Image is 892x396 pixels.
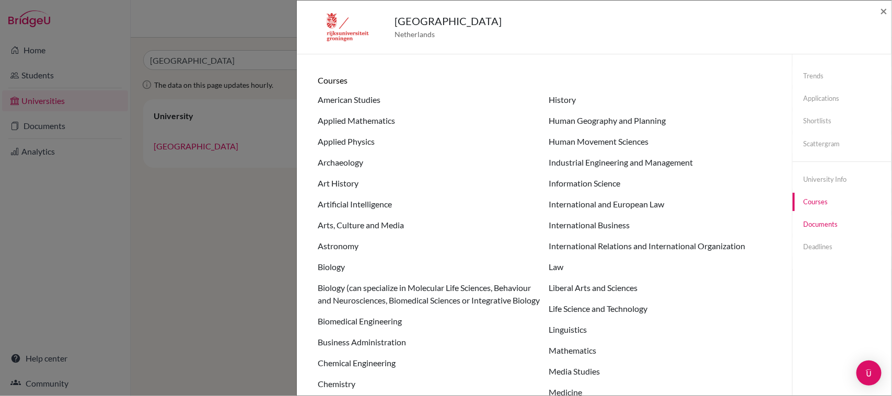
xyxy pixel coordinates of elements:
li: Applied Mathematics [318,114,540,127]
li: Information Science [549,177,771,190]
li: Astronomy [318,240,540,252]
li: Human Movement Sciences [549,135,771,148]
a: Courses [793,193,891,211]
h5: [GEOGRAPHIC_DATA] [395,13,502,29]
li: Mathematics [549,344,771,357]
li: Media Studies [549,365,771,378]
button: Close [880,5,887,17]
li: Arts, Culture and Media [318,219,540,231]
a: Documents [793,215,891,234]
li: Biology [318,261,540,273]
li: International Relations and International Organization [549,240,771,252]
li: International and European Law [549,198,771,211]
li: Chemical Engineering [318,357,540,369]
span: Netherlands [395,29,502,40]
li: Human Geography and Planning [549,114,771,127]
li: Law [549,261,771,273]
li: Industrial Engineering and Management [549,156,771,169]
li: Liberal Arts and Sciences [549,282,771,294]
li: Archaeology [318,156,540,169]
a: Applications [793,89,891,108]
a: Trends [793,67,891,85]
img: nl_rug_5xr4mhnp.png [309,13,386,41]
h6: Courses [318,75,771,85]
a: University info [793,170,891,189]
li: Artificial Intelligence [318,198,540,211]
li: International Business [549,219,771,231]
li: American Studies [318,94,540,106]
li: Chemistry [318,378,540,390]
li: Biology (can specialize in Molecular Life Sciences, Behaviour and Neurosciences, Biomedical Scien... [318,282,540,307]
span: × [880,3,887,18]
li: Applied Physics [318,135,540,148]
a: Scattergram [793,135,891,153]
li: Biomedical Engineering [318,315,540,328]
li: Life Science and Technology [549,302,771,315]
li: Linguistics [549,323,771,336]
a: Deadlines [793,238,891,256]
div: Open Intercom Messenger [856,360,882,386]
li: History [549,94,771,106]
a: Shortlists [793,112,891,130]
li: Art History [318,177,540,190]
li: Business Administration [318,336,540,348]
